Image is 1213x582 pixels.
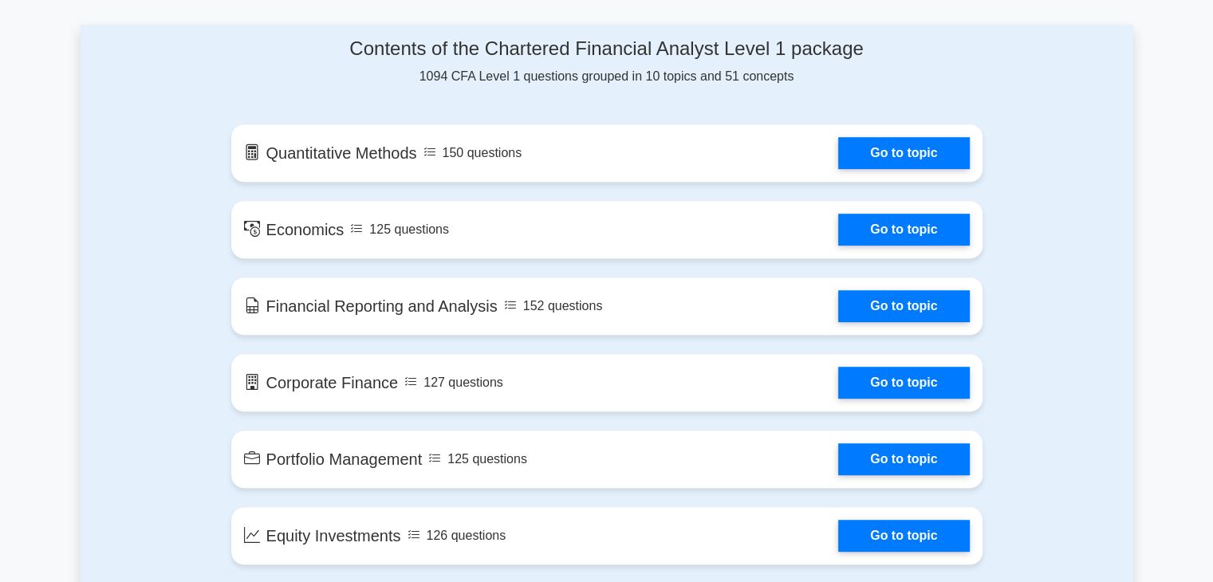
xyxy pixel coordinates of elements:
[231,37,983,61] h4: Contents of the Chartered Financial Analyst Level 1 package
[838,137,969,169] a: Go to topic
[838,520,969,552] a: Go to topic
[838,367,969,399] a: Go to topic
[231,37,983,86] div: 1094 CFA Level 1 questions grouped in 10 topics and 51 concepts
[838,443,969,475] a: Go to topic
[838,290,969,322] a: Go to topic
[838,214,969,246] a: Go to topic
